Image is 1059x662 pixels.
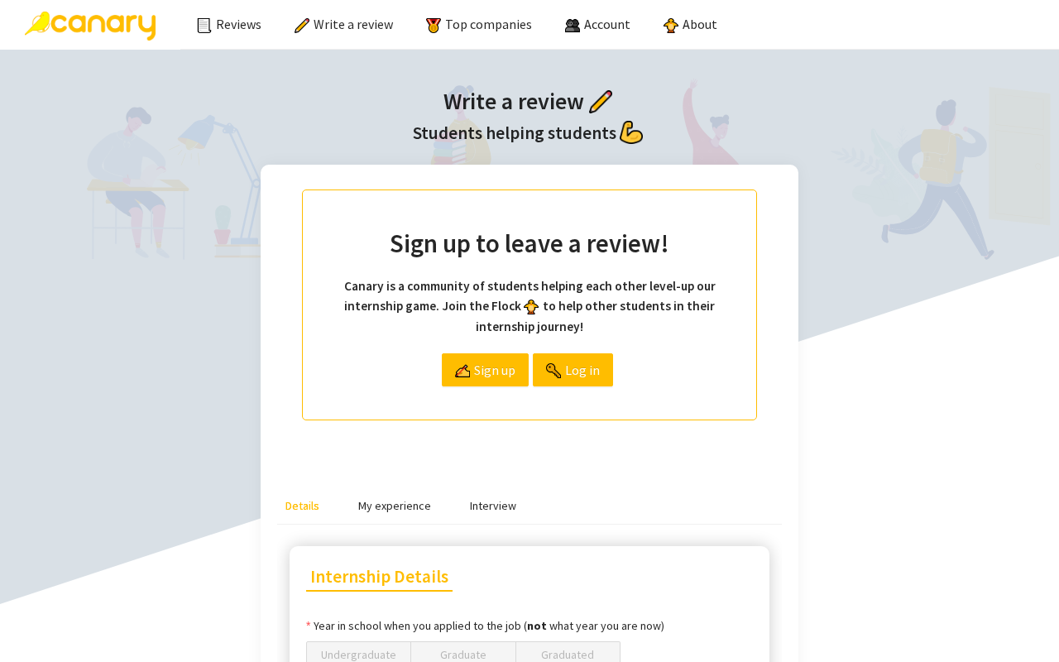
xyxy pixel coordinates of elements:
img: bird_front.png [524,300,539,314]
img: pencil.png [589,90,612,113]
span: Graduate [440,647,486,662]
h2: Internship Details [306,563,453,592]
span: Log in [565,354,600,386]
img: people.png [565,18,580,33]
span: not [527,618,549,633]
a: Log in [533,353,613,386]
div: Interview [470,496,516,515]
h2: Sign up to leave a review! [336,223,723,263]
h4: Canary is a community of students helping each other level-up our internship game. Join the Flock... [336,276,723,337]
span: Sign up [474,354,515,386]
div: Details [285,496,319,515]
img: login.png [546,363,561,378]
h1: Write a review [17,83,1042,119]
span: Undergraduate [321,647,396,662]
div: My experience [358,496,431,515]
img: register.png [455,363,470,378]
a: Top companies [426,16,532,32]
span: Year in school when you applied to the job ( what year you are now) [314,616,664,635]
a: Write a review [295,16,393,32]
span: Account [584,16,630,32]
img: Canary Logo [25,12,156,41]
h2: Students helping students [17,119,1042,148]
a: About [664,16,717,32]
span: Graduated [541,647,594,662]
img: strong.png [620,121,643,144]
a: Sign up [442,353,529,386]
a: Reviews [197,16,261,32]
